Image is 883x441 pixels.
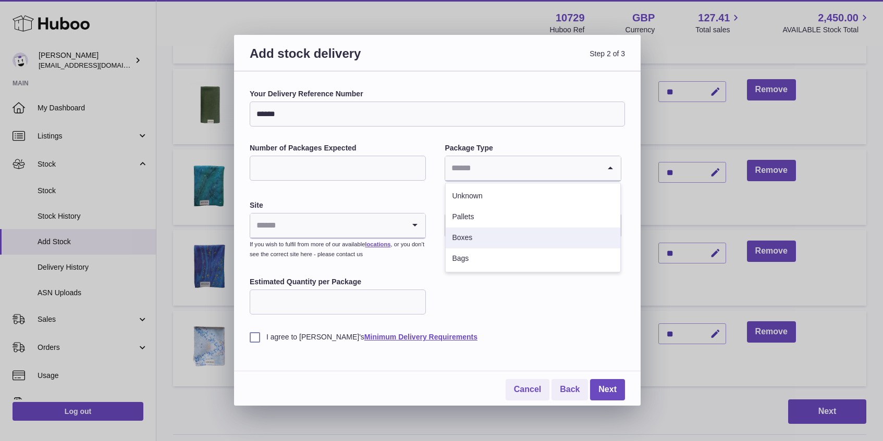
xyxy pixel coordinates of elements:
[250,200,426,210] label: Site
[551,379,588,400] a: Back
[250,213,404,237] input: Search for option
[365,241,390,247] a: locations
[446,207,620,228] li: Pallets
[250,332,625,342] label: I agree to [PERSON_NAME]'s
[250,45,437,74] h3: Add stock delivery
[446,186,620,207] li: Unknown
[446,228,620,248] li: Boxes
[250,143,426,153] label: Number of Packages Expected
[250,241,424,257] small: If you wish to fulfil from more of our available , or you don’t see the correct site here - pleas...
[445,156,599,180] input: Search for option
[506,379,549,400] a: Cancel
[445,143,621,153] label: Package Type
[445,156,620,181] div: Search for option
[590,379,625,400] a: Next
[250,277,426,287] label: Estimated Quantity per Package
[437,45,625,74] span: Step 2 of 3
[250,213,425,238] div: Search for option
[445,200,621,210] label: Expected Delivery Date
[364,333,477,341] a: Minimum Delivery Requirements
[446,248,620,269] li: Bags
[250,89,625,99] label: Your Delivery Reference Number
